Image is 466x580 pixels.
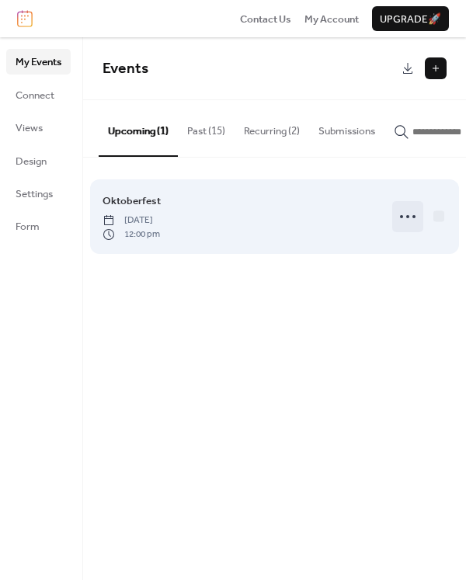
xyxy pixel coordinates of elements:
[304,11,359,26] a: My Account
[235,100,309,155] button: Recurring (2)
[103,193,161,209] span: Oktoberfest
[103,54,148,83] span: Events
[103,214,160,227] span: [DATE]
[240,11,291,26] a: Contact Us
[309,100,384,155] button: Submissions
[6,214,71,238] a: Form
[103,227,160,241] span: 12:00 pm
[16,120,43,136] span: Views
[304,12,359,27] span: My Account
[16,219,40,234] span: Form
[6,181,71,206] a: Settings
[99,100,178,156] button: Upcoming (1)
[6,115,71,140] a: Views
[16,88,54,103] span: Connect
[16,154,47,169] span: Design
[380,12,441,27] span: Upgrade 🚀
[16,54,61,70] span: My Events
[16,186,53,202] span: Settings
[103,193,161,210] a: Oktoberfest
[6,148,71,173] a: Design
[6,49,71,74] a: My Events
[6,82,71,107] a: Connect
[178,100,235,155] button: Past (15)
[372,6,449,31] button: Upgrade🚀
[17,10,33,27] img: logo
[240,12,291,27] span: Contact Us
